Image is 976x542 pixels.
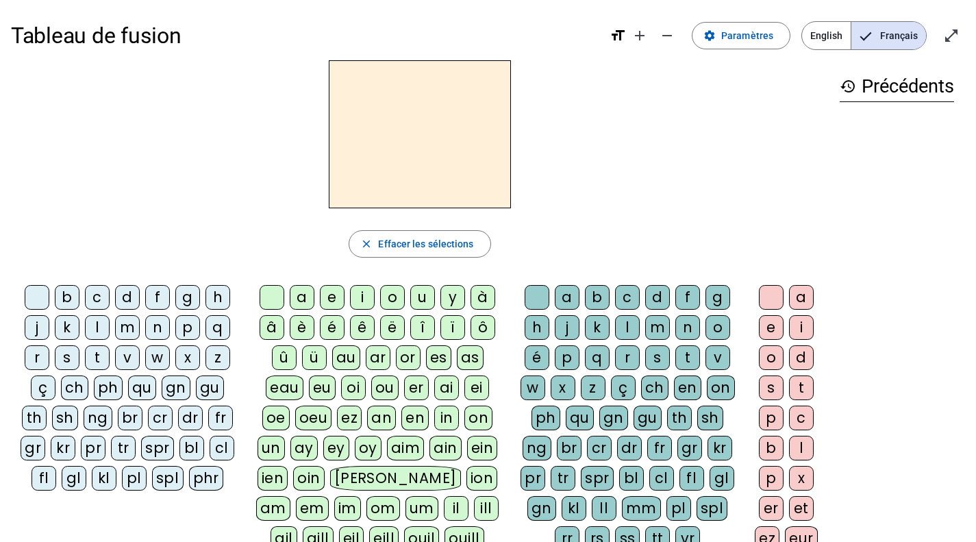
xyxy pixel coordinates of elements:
[256,496,290,521] div: am
[471,285,495,310] div: à
[434,375,459,400] div: ai
[31,375,55,400] div: ç
[617,436,642,460] div: dr
[440,285,465,310] div: y
[290,285,314,310] div: a
[645,345,670,370] div: s
[759,436,784,460] div: b
[152,466,184,491] div: spl
[703,29,716,42] mat-icon: settings
[85,345,110,370] div: t
[320,315,345,340] div: é
[118,406,142,430] div: br
[272,345,297,370] div: û
[115,285,140,310] div: d
[366,345,390,370] div: ar
[11,14,599,58] h1: Tableau de fusion
[62,466,86,491] div: gl
[789,466,814,491] div: x
[789,436,814,460] div: l
[128,375,156,400] div: qu
[555,285,579,310] div: a
[675,315,700,340] div: n
[55,285,79,310] div: b
[258,436,285,460] div: un
[355,436,381,460] div: oy
[674,375,701,400] div: en
[396,345,421,370] div: or
[615,315,640,340] div: l
[789,375,814,400] div: t
[175,345,200,370] div: x
[262,406,290,430] div: oe
[649,466,674,491] div: cl
[659,27,675,44] mat-icon: remove
[666,496,691,521] div: pl
[205,315,230,340] div: q
[789,285,814,310] div: a
[434,406,459,430] div: in
[708,436,732,460] div: kr
[938,22,965,49] button: Entrer en plein écran
[789,315,814,340] div: i
[710,466,734,491] div: gl
[615,345,640,370] div: r
[667,406,692,430] div: th
[115,315,140,340] div: m
[61,375,88,400] div: ch
[759,315,784,340] div: e
[405,496,438,521] div: um
[410,315,435,340] div: î
[371,375,399,400] div: ou
[208,406,233,430] div: fr
[759,375,784,400] div: s
[332,345,360,370] div: au
[697,496,728,521] div: spl
[258,466,288,491] div: ien
[581,375,605,400] div: z
[334,496,361,521] div: im
[705,315,730,340] div: o
[840,71,954,102] h3: Précédents
[380,285,405,310] div: o
[562,496,586,521] div: kl
[557,436,581,460] div: br
[523,436,551,460] div: ng
[378,236,473,252] span: Effacer les sélections
[679,466,704,491] div: fl
[801,21,927,50] mat-button-toggle-group: Language selection
[296,496,329,521] div: em
[122,466,147,491] div: pl
[851,22,926,49] span: Français
[404,375,429,400] div: er
[85,315,110,340] div: l
[401,406,429,430] div: en
[840,78,856,95] mat-icon: history
[260,315,284,340] div: â
[525,315,549,340] div: h
[148,406,173,430] div: cr
[115,345,140,370] div: v
[293,466,325,491] div: oin
[631,27,648,44] mat-icon: add
[759,345,784,370] div: o
[290,436,318,460] div: ay
[789,345,814,370] div: d
[350,315,375,340] div: ê
[527,496,556,521] div: gn
[189,466,224,491] div: phr
[789,406,814,430] div: c
[619,466,644,491] div: bl
[521,375,545,400] div: w
[464,375,489,400] div: ei
[802,22,851,49] span: English
[179,436,204,460] div: bl
[341,375,366,400] div: oi
[196,375,224,400] div: gu
[721,27,773,44] span: Paramètres
[32,466,56,491] div: fl
[697,406,723,430] div: sh
[444,496,468,521] div: il
[25,345,49,370] div: r
[464,406,492,430] div: on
